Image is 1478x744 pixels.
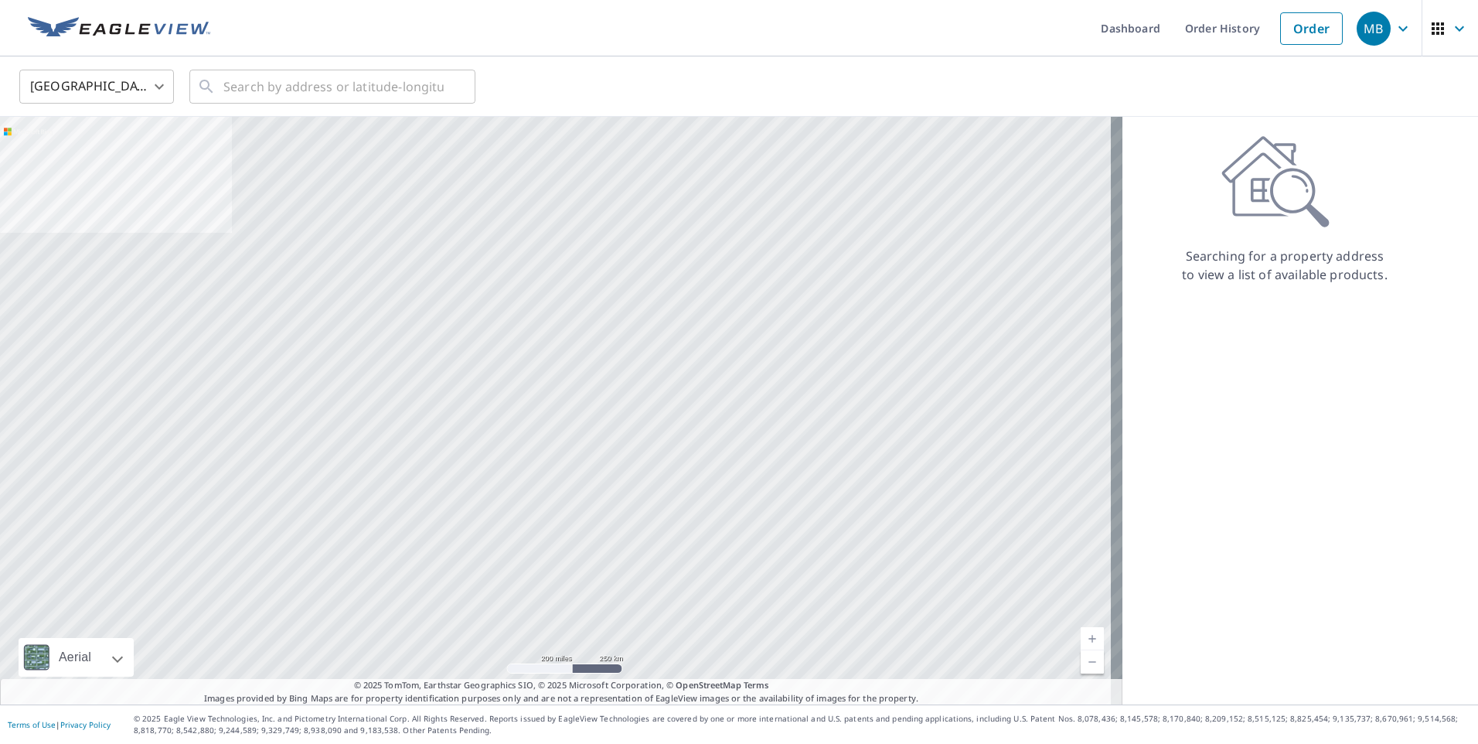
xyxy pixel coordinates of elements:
div: [GEOGRAPHIC_DATA] [19,65,174,108]
div: MB [1357,12,1391,46]
span: © 2025 TomTom, Earthstar Geographics SIO, © 2025 Microsoft Corporation, © [354,679,769,692]
a: Current Level 5, Zoom Out [1081,650,1104,674]
img: EV Logo [28,17,210,40]
p: © 2025 Eagle View Technologies, Inc. and Pictometry International Corp. All Rights Reserved. Repo... [134,713,1470,736]
a: Current Level 5, Zoom In [1081,627,1104,650]
a: OpenStreetMap [676,679,741,691]
p: | [8,720,111,729]
div: Aerial [19,638,134,677]
a: Order [1280,12,1343,45]
a: Privacy Policy [60,719,111,730]
p: Searching for a property address to view a list of available products. [1181,247,1388,284]
div: Aerial [54,638,96,677]
a: Terms of Use [8,719,56,730]
input: Search by address or latitude-longitude [223,65,444,108]
a: Terms [744,679,769,691]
